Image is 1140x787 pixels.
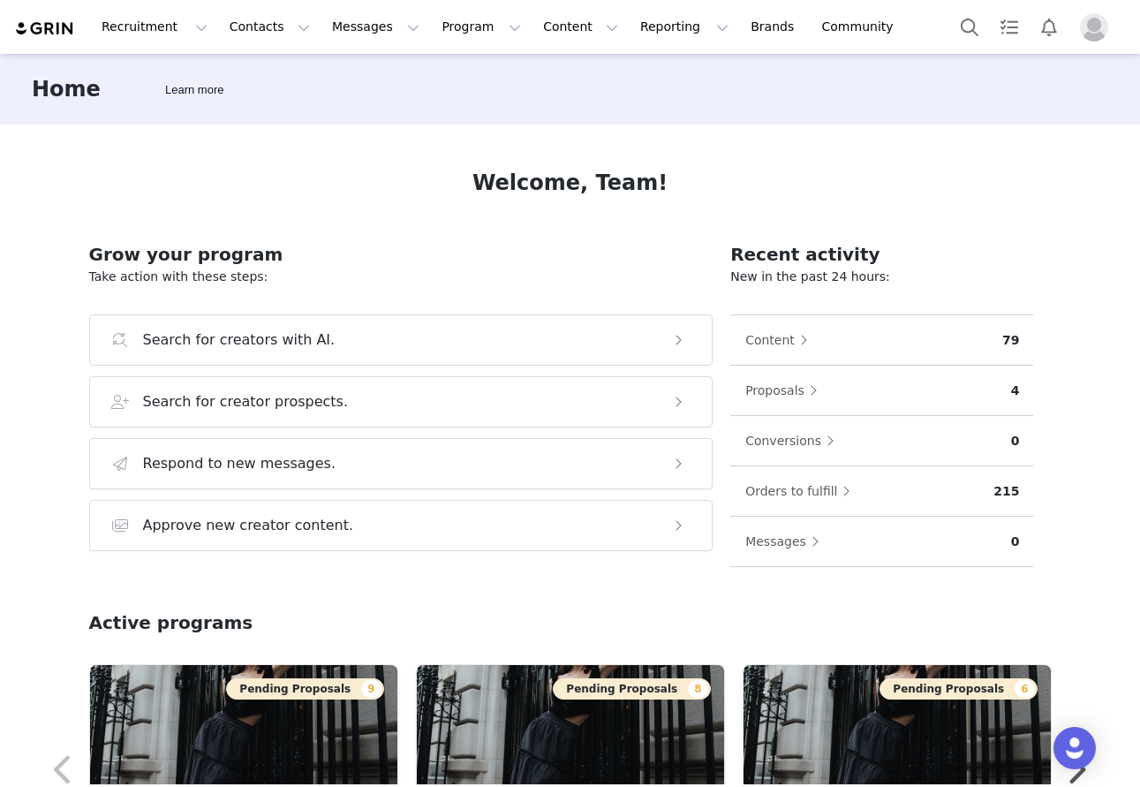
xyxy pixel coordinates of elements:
[950,7,989,47] button: Search
[744,477,859,505] button: Orders to fulfill
[1080,13,1108,42] img: placeholder-profile.jpg
[89,609,253,636] h2: Active programs
[32,73,101,105] h3: Home
[1030,7,1068,47] button: Notifications
[630,7,739,47] button: Reporting
[219,7,321,47] button: Contacts
[740,7,810,47] a: Brands
[91,7,218,47] button: Recruitment
[89,438,713,489] button: Respond to new messages.
[744,427,843,455] button: Conversions
[1011,432,1020,450] p: 0
[226,678,383,700] button: Pending Proposals9
[14,20,76,37] img: grin logo
[143,453,336,474] h3: Respond to new messages.
[553,678,710,700] button: Pending Proposals8
[89,241,713,268] h2: Grow your program
[431,7,532,47] button: Program
[744,376,827,405] button: Proposals
[472,167,668,199] h1: Welcome, Team!
[89,314,713,366] button: Search for creators with AI.
[321,7,430,47] button: Messages
[744,527,828,556] button: Messages
[812,7,912,47] a: Community
[1069,13,1126,42] button: Profile
[89,376,713,428] button: Search for creator prospects.
[89,500,713,551] button: Approve new creator content.
[993,482,1019,501] p: 215
[162,81,227,99] div: Tooltip anchor
[1011,382,1020,400] p: 4
[730,241,1033,268] h2: Recent activity
[990,7,1029,47] a: Tasks
[143,329,336,351] h3: Search for creators with AI.
[880,678,1037,700] button: Pending Proposals6
[744,326,817,354] button: Content
[532,7,629,47] button: Content
[89,268,713,286] p: Take action with these steps:
[730,268,1033,286] p: New in the past 24 hours:
[143,391,349,412] h3: Search for creator prospects.
[1053,727,1096,769] div: Open Intercom Messenger
[143,515,354,536] h3: Approve new creator content.
[1011,533,1020,551] p: 0
[1002,331,1019,350] p: 79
